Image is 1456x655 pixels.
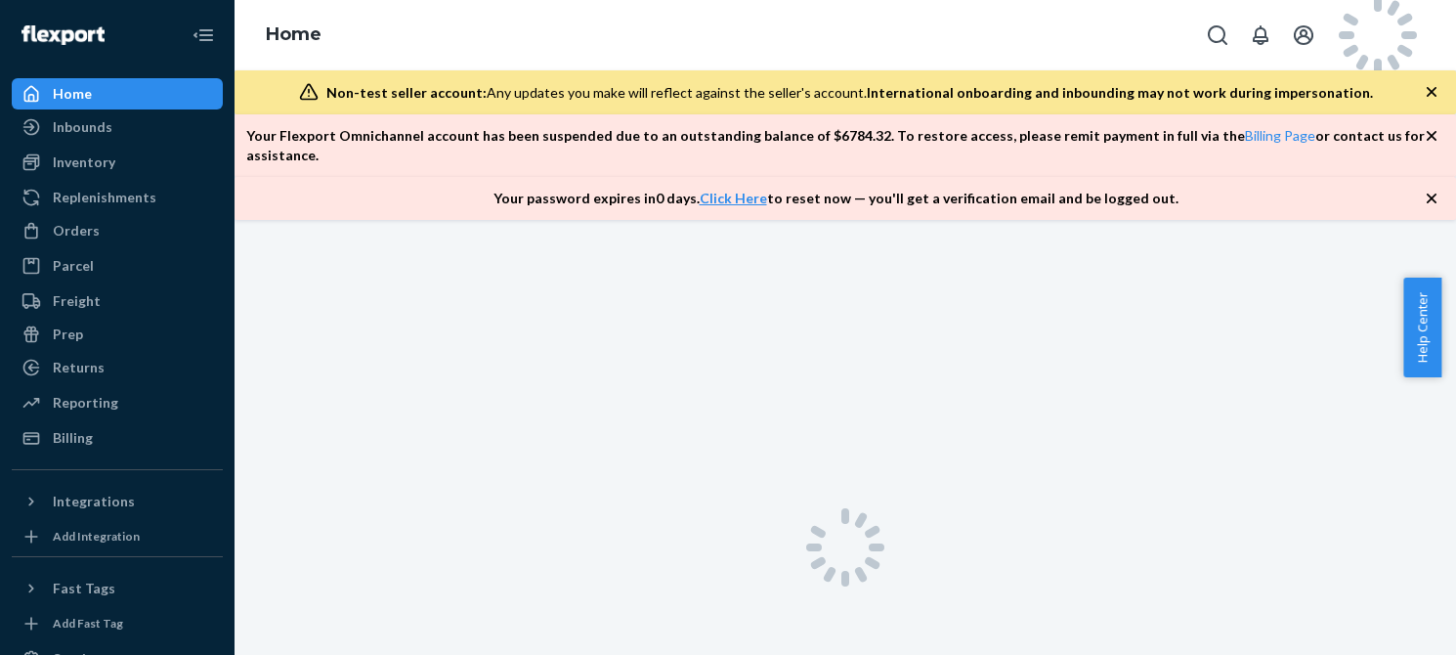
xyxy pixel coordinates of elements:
[53,325,83,344] div: Prep
[1241,16,1280,55] button: Open notifications
[1245,127,1315,144] a: Billing Page
[53,117,112,137] div: Inbounds
[53,615,123,632] div: Add Fast Tag
[246,126,1425,165] p: Your Flexport Omnichannel account has been suspended due to an outstanding balance of $ 6784.32 ....
[12,111,223,143] a: Inbounds
[12,573,223,604] button: Fast Tags
[1403,278,1441,377] button: Help Center
[12,525,223,548] a: Add Integration
[53,188,156,207] div: Replenishments
[53,528,140,545] div: Add Integration
[326,84,487,101] span: Non-test seller account:
[250,7,337,64] ol: breadcrumbs
[12,285,223,317] a: Freight
[53,393,118,413] div: Reporting
[53,358,105,377] div: Returns
[53,428,93,448] div: Billing
[53,492,135,511] div: Integrations
[12,319,223,350] a: Prep
[53,256,94,276] div: Parcel
[1198,16,1237,55] button: Open Search Box
[53,291,101,311] div: Freight
[12,182,223,213] a: Replenishments
[12,486,223,517] button: Integrations
[700,190,767,206] a: Click Here
[12,215,223,246] a: Orders
[12,352,223,383] a: Returns
[12,78,223,109] a: Home
[12,147,223,178] a: Inventory
[12,250,223,282] a: Parcel
[12,387,223,418] a: Reporting
[53,221,100,240] div: Orders
[21,25,105,45] img: Flexport logo
[493,189,1178,208] p: Your password expires in 0 days . to reset now — you'll get a verification email and be logged out.
[326,83,1373,103] div: Any updates you make will reflect against the seller's account.
[53,153,115,172] div: Inventory
[12,612,223,635] a: Add Fast Tag
[184,16,223,55] button: Close Navigation
[53,84,92,104] div: Home
[12,422,223,454] a: Billing
[867,84,1373,101] span: International onboarding and inbounding may not work during impersonation.
[266,23,321,45] a: Home
[53,579,115,598] div: Fast Tags
[1284,16,1323,55] button: Open account menu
